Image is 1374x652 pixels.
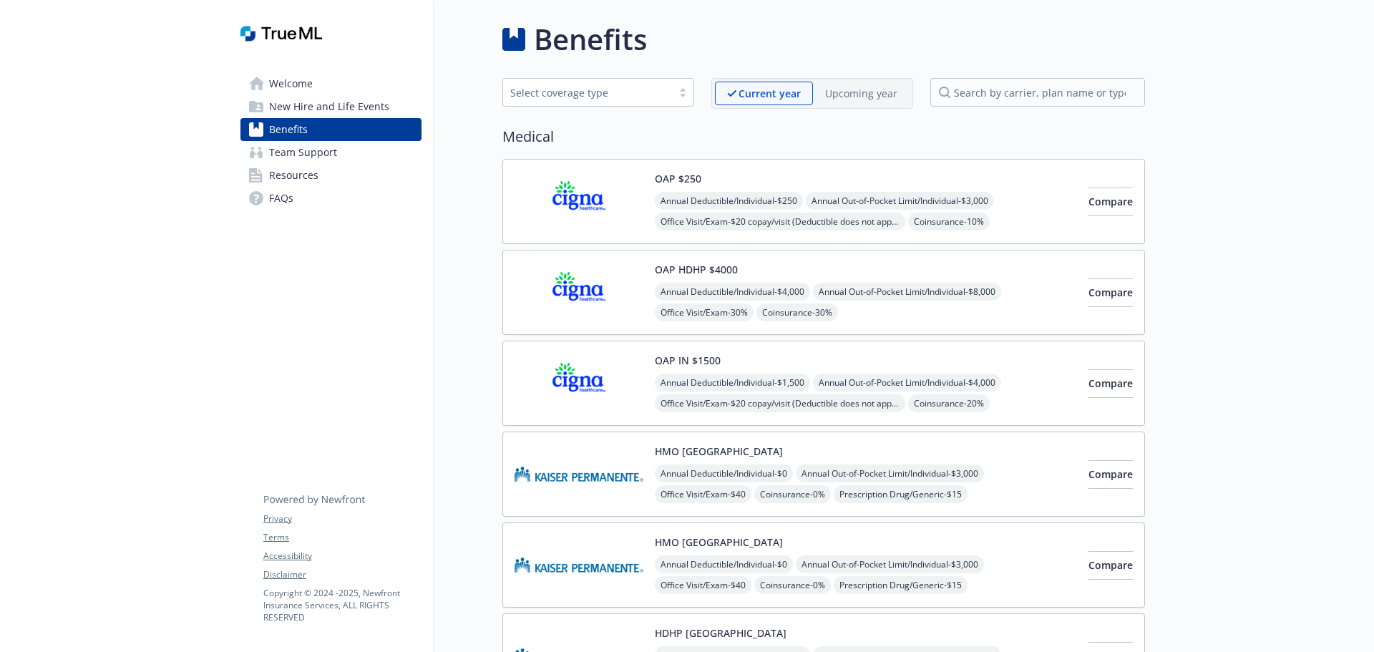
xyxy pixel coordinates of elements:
p: Current year [739,86,801,101]
span: Compare [1088,376,1133,390]
button: OAP HDHP $4000 [655,262,738,277]
button: Compare [1088,460,1133,489]
span: Annual Out-of-Pocket Limit/Individual - $3,000 [796,555,984,573]
h1: Benefits [534,18,647,61]
a: Privacy [263,512,421,525]
button: Compare [1088,551,1133,580]
span: Coinsurance - 30% [756,303,838,321]
button: OAP IN $1500 [655,353,721,368]
span: Team Support [269,141,337,164]
span: Benefits [269,118,308,141]
span: Coinsurance - 20% [908,394,990,412]
p: Copyright © 2024 - 2025 , Newfront Insurance Services, ALL RIGHTS RESERVED [263,587,421,623]
img: Kaiser Permanente Insurance Company carrier logo [515,535,643,595]
span: Office Visit/Exam - $20 copay/visit (Deductible does not apply) [655,394,905,412]
span: Resources [269,164,318,187]
img: CIGNA carrier logo [515,171,643,232]
button: HDHP [GEOGRAPHIC_DATA] [655,626,786,641]
span: Compare [1088,195,1133,208]
button: HMO [GEOGRAPHIC_DATA] [655,535,783,550]
span: Office Visit/Exam - 30% [655,303,754,321]
span: Office Visit/Exam - $40 [655,485,751,503]
button: OAP $250 [655,171,701,186]
button: Compare [1088,369,1133,398]
span: Annual Out-of-Pocket Limit/Individual - $3,000 [806,192,994,210]
span: Annual Deductible/Individual - $250 [655,192,803,210]
span: Compare [1088,467,1133,481]
img: CIGNA carrier logo [515,262,643,323]
span: Coinsurance - 10% [908,213,990,230]
span: Annual Deductible/Individual - $1,500 [655,374,810,391]
span: FAQs [269,187,293,210]
a: Resources [240,164,422,187]
p: Upcoming year [825,86,897,101]
span: Annual Deductible/Individual - $0 [655,464,793,482]
input: search by carrier, plan name or type [930,78,1145,107]
span: Prescription Drug/Generic - $15 [834,485,968,503]
a: New Hire and Life Events [240,95,422,118]
span: Annual Out-of-Pocket Limit/Individual - $3,000 [796,464,984,482]
a: Welcome [240,72,422,95]
span: Annual Out-of-Pocket Limit/Individual - $8,000 [813,283,1001,301]
span: Welcome [269,72,313,95]
a: Disclaimer [263,568,421,581]
span: Office Visit/Exam - $20 copay/visit (Deductible does not apply) [655,213,905,230]
span: Annual Deductible/Individual - $4,000 [655,283,810,301]
span: Annual Deductible/Individual - $0 [655,555,793,573]
span: Compare [1088,558,1133,572]
button: Compare [1088,188,1133,216]
span: Prescription Drug/Generic - $15 [834,576,968,594]
button: HMO [GEOGRAPHIC_DATA] [655,444,783,459]
span: Coinsurance - 0% [754,485,831,503]
img: CIGNA carrier logo [515,353,643,414]
a: Terms [263,531,421,544]
h2: Medical [502,126,1145,147]
a: Team Support [240,141,422,164]
img: Kaiser Permanente Insurance Company carrier logo [515,444,643,505]
span: Annual Out-of-Pocket Limit/Individual - $4,000 [813,374,1001,391]
div: Select coverage type [510,85,665,100]
span: Compare [1088,286,1133,299]
span: Office Visit/Exam - $40 [655,576,751,594]
button: Compare [1088,278,1133,307]
a: Benefits [240,118,422,141]
span: New Hire and Life Events [269,95,389,118]
a: Accessibility [263,550,421,563]
a: FAQs [240,187,422,210]
span: Coinsurance - 0% [754,576,831,594]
